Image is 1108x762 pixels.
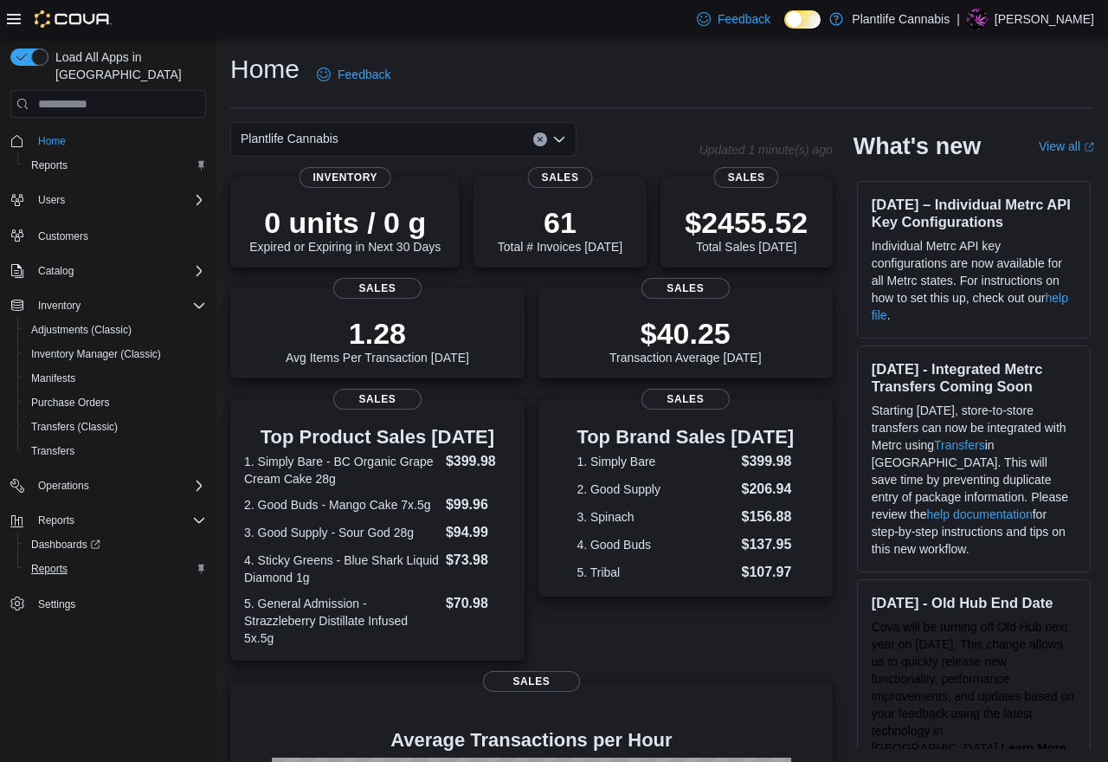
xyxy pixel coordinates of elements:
span: Adjustments (Classic) [31,323,132,337]
dd: $70.98 [446,593,511,614]
span: Home [38,134,66,148]
div: Expired or Expiring in Next 30 Days [249,205,441,254]
dt: 1. Simply Bare - BC Organic Grape Cream Cake 28g [244,453,439,488]
span: Sales [333,389,422,410]
p: Individual Metrc API key configurations are now available for all Metrc states. For instructions ... [872,237,1076,324]
a: Customers [31,226,95,247]
span: Sales [641,389,730,410]
a: help documentation [927,507,1033,521]
p: Updated 1 minute(s) ago [699,143,833,157]
p: [PERSON_NAME] [995,9,1094,29]
button: Purchase Orders [17,391,213,415]
button: Catalog [31,261,81,281]
a: Home [31,131,73,152]
div: Total Sales [DATE] [685,205,808,254]
h3: [DATE] - Old Hub End Date [872,594,1076,611]
dt: 4. Good Buds [577,536,734,553]
span: Catalog [38,264,74,278]
button: Users [31,190,72,210]
span: Purchase Orders [31,396,110,410]
a: Dashboards [17,533,213,557]
span: Feedback [718,10,770,28]
div: Anaka Sparrow [967,9,988,29]
span: Inventory Manager (Classic) [31,347,161,361]
a: Reports [24,559,74,579]
dt: 2. Good Supply [577,481,734,498]
a: Dashboards [24,534,107,555]
button: Reports [31,510,81,531]
p: $40.25 [609,316,762,351]
button: Inventory [3,294,213,318]
dd: $107.97 [741,562,794,583]
span: Transfers (Classic) [31,420,118,434]
h3: [DATE] – Individual Metrc API Key Configurations [872,196,1076,230]
span: Operations [38,479,89,493]
p: Starting [DATE], store-to-store transfers can now be integrated with Metrc using in [GEOGRAPHIC_D... [872,402,1076,558]
span: Customers [31,224,206,246]
span: Transfers (Classic) [24,417,206,437]
button: Users [3,188,213,212]
span: Inventory [38,299,81,313]
h4: Average Transactions per Hour [244,730,819,751]
span: Inventory [31,295,206,316]
span: Inventory Manager (Classic) [24,344,206,365]
a: Settings [31,594,82,615]
a: Transfers [24,441,81,462]
span: Customers [38,229,88,243]
input: Dark Mode [784,10,821,29]
p: 61 [498,205,622,240]
dd: $156.88 [741,507,794,527]
button: Adjustments (Classic) [17,318,213,342]
button: Transfers [17,439,213,463]
a: help file [872,291,1068,322]
img: Cova [35,10,112,28]
span: Catalog [31,261,206,281]
span: Reports [24,559,206,579]
a: Transfers [934,438,985,452]
span: Operations [31,475,206,496]
a: Feedback [310,57,397,92]
a: Learn More [1001,741,1066,755]
span: Reports [31,158,68,172]
span: Dashboards [31,538,100,552]
p: Plantlife Cannabis [852,9,950,29]
dd: $99.96 [446,494,511,515]
span: Purchase Orders [24,392,206,413]
button: Reports [17,153,213,178]
div: Total # Invoices [DATE] [498,205,622,254]
button: Inventory Manager (Classic) [17,342,213,366]
button: Open list of options [552,132,566,146]
span: Reports [38,513,74,527]
h3: Top Product Sales [DATE] [244,427,511,448]
dd: $73.98 [446,550,511,571]
button: Operations [3,474,213,498]
dt: 4. Sticky Greens - Blue Shark Liquid Diamond 1g [244,552,439,586]
dd: $137.95 [741,534,794,555]
h3: [DATE] - Integrated Metrc Transfers Coming Soon [872,360,1076,395]
p: 1.28 [286,316,469,351]
span: Sales [528,167,593,188]
h2: What's new [854,132,981,160]
button: Manifests [17,366,213,391]
span: Inventory [299,167,391,188]
button: Home [3,128,213,153]
button: Clear input [533,132,547,146]
dd: $94.99 [446,522,511,543]
span: Load All Apps in [GEOGRAPHIC_DATA] [48,48,206,83]
span: Users [31,190,206,210]
span: Sales [714,167,779,188]
h3: Top Brand Sales [DATE] [577,427,794,448]
a: Purchase Orders [24,392,117,413]
a: Manifests [24,368,82,389]
span: Settings [31,593,206,615]
button: Settings [3,591,213,617]
p: 0 units / 0 g [249,205,441,240]
button: Catalog [3,259,213,283]
button: Reports [3,508,213,533]
dt: 5. General Admission - Strazzleberry Distillate Infused 5x.5g [244,595,439,647]
span: Manifests [24,368,206,389]
button: Transfers (Classic) [17,415,213,439]
div: Avg Items Per Transaction [DATE] [286,316,469,365]
svg: External link [1084,142,1094,152]
dt: 1. Simply Bare [577,453,734,470]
